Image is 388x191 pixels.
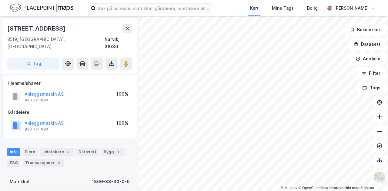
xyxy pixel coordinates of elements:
div: 3 [65,149,71,155]
iframe: Chat Widget [358,162,388,191]
img: logo.f888ab2527a4732fd821a326f86c7f29.svg [10,3,73,13]
div: Bolig [307,5,318,12]
button: Bokmerker [345,24,386,36]
button: Analyse [350,53,386,65]
div: Datasett [76,148,99,156]
div: Leietakere [40,148,74,156]
div: [STREET_ADDRESS] [7,24,67,33]
div: 2 [56,160,62,166]
div: [PERSON_NAME] [334,5,369,12]
div: 100% [116,91,128,98]
div: Hjemmelshaver [8,80,132,87]
div: 100% [116,120,128,127]
button: Tag [7,58,59,70]
button: Tags [357,82,386,94]
a: Improve this map [329,186,360,190]
input: Søk på adresse, matrikkel, gårdeiere, leietakere eller personer [95,4,212,13]
div: Eiere [22,148,38,156]
div: Gårdeiere [8,109,132,116]
div: Transaksjoner [23,159,64,167]
button: Filter [356,67,386,79]
a: Mapbox [281,186,297,190]
div: 930 771 090 [25,98,48,103]
a: OpenStreetMap [299,186,328,190]
div: 8519, [GEOGRAPHIC_DATA], [GEOGRAPHIC_DATA] [7,36,105,50]
div: Info [7,148,20,156]
div: ESG [7,159,20,167]
div: 1806-38-30-0-0 [92,178,130,185]
div: 930 771 090 [25,127,48,132]
div: Bygg [101,148,124,156]
div: Mine Tags [272,5,294,12]
div: Kart [250,5,259,12]
div: Kontrollprogram for chat [358,162,388,191]
div: Matrikkel [10,178,29,185]
div: 1 [115,149,121,155]
div: Narvik, 38/30 [105,36,132,50]
button: Datasett [349,38,386,50]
